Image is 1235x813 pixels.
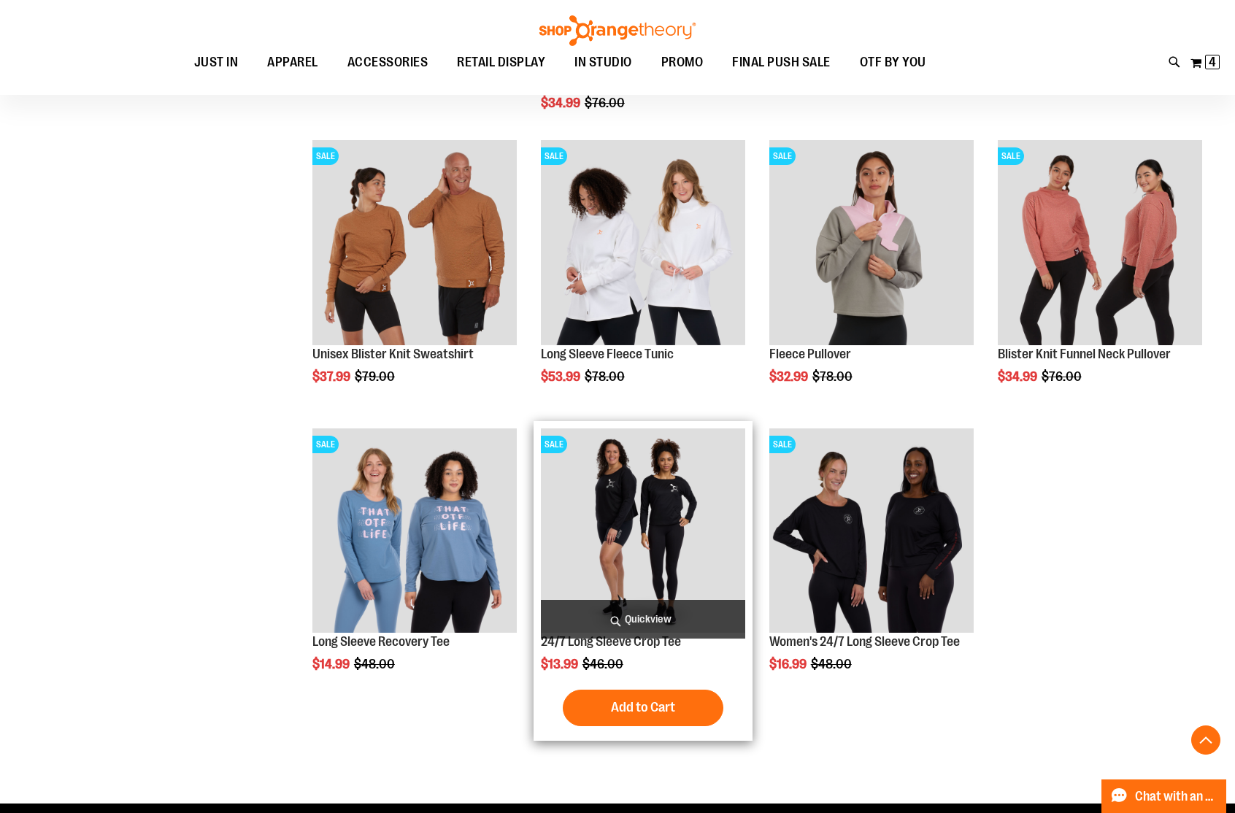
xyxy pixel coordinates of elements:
button: Add to Cart [563,690,723,726]
span: SALE [769,436,796,453]
button: Back To Top [1191,725,1220,755]
span: $37.99 [312,369,353,384]
a: RETAIL DISPLAY [442,46,560,80]
a: Product image for Fleece PulloverSALE [769,140,974,347]
span: Add to Cart [611,699,675,715]
span: $78.00 [585,369,627,384]
span: $48.00 [811,657,854,671]
span: $13.99 [541,657,580,671]
img: Product image for Fleece Long Sleeve [541,140,745,344]
img: Product image for Unisex Blister Knit Sweatshirt [312,140,517,344]
span: FINAL PUSH SALE [732,46,831,79]
a: Blister Knit Funnel Neck Pullover [998,347,1171,361]
a: Fleece Pullover [769,347,851,361]
a: Women's 24/7 Long Sleeve Crop Tee [769,634,960,649]
a: JUST IN [180,46,253,80]
span: $16.99 [769,657,809,671]
img: Product image for Womens 24/7 LS Crop Tee [769,428,974,633]
a: Product image for Unisex Blister Knit SweatshirtSALE [312,140,517,347]
span: RETAIL DISPLAY [457,46,545,79]
a: IN STUDIO [560,46,647,80]
span: OTF BY YOU [860,46,926,79]
span: $76.00 [1042,369,1084,384]
div: product [305,421,524,709]
a: 24/7 Long Sleeve Crop TeeSALE [541,428,745,635]
span: SALE [312,436,339,453]
img: Shop Orangetheory [537,15,698,46]
span: SALE [312,147,339,165]
div: product [534,421,753,741]
div: product [534,133,753,420]
span: JUST IN [194,46,239,79]
img: 24/7 Long Sleeve Crop Tee [541,428,745,633]
span: $76.00 [585,96,627,110]
span: $53.99 [541,369,582,384]
span: ACCESSORIES [347,46,428,79]
span: IN STUDIO [574,46,632,79]
span: $48.00 [354,657,397,671]
a: OTF BY YOU [845,46,941,80]
a: Unisex Blister Knit Sweatshirt [312,347,474,361]
a: Product image for Fleece Long SleeveSALE [541,140,745,347]
div: product [762,421,981,709]
span: 4 [1209,55,1216,69]
span: $79.00 [355,369,397,384]
span: SALE [998,147,1024,165]
a: Main of 2024 AUGUST Long Sleeve Recovery TeeSALE [312,428,517,635]
img: Main of 2024 AUGUST Long Sleeve Recovery Tee [312,428,517,633]
span: $32.99 [769,369,810,384]
button: Chat with an Expert [1101,779,1227,813]
a: Quickview [541,600,745,639]
span: PROMO [661,46,704,79]
span: SALE [541,147,567,165]
a: Long Sleeve Fleece Tunic [541,347,674,361]
span: SALE [769,147,796,165]
span: SALE [541,436,567,453]
div: product [990,133,1209,420]
span: $78.00 [812,369,855,384]
a: APPAREL [253,46,333,79]
a: ACCESSORIES [333,46,443,80]
div: product [305,133,524,420]
a: 24/7 Long Sleeve Crop Tee [541,634,681,649]
span: $34.99 [998,369,1039,384]
a: FINAL PUSH SALE [717,46,845,80]
span: $14.99 [312,657,352,671]
span: APPAREL [267,46,318,79]
a: PROMO [647,46,718,80]
div: product [762,133,981,420]
img: Product image for Blister Knit Funnelneck Pullover [998,140,1202,344]
span: $34.99 [541,96,582,110]
span: $46.00 [582,657,626,671]
span: Chat with an Expert [1135,790,1217,804]
img: Product image for Fleece Pullover [769,140,974,344]
a: Long Sleeve Recovery Tee [312,634,450,649]
a: Product image for Blister Knit Funnelneck PulloverSALE [998,140,1202,347]
a: Product image for Womens 24/7 LS Crop TeeSALE [769,428,974,635]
